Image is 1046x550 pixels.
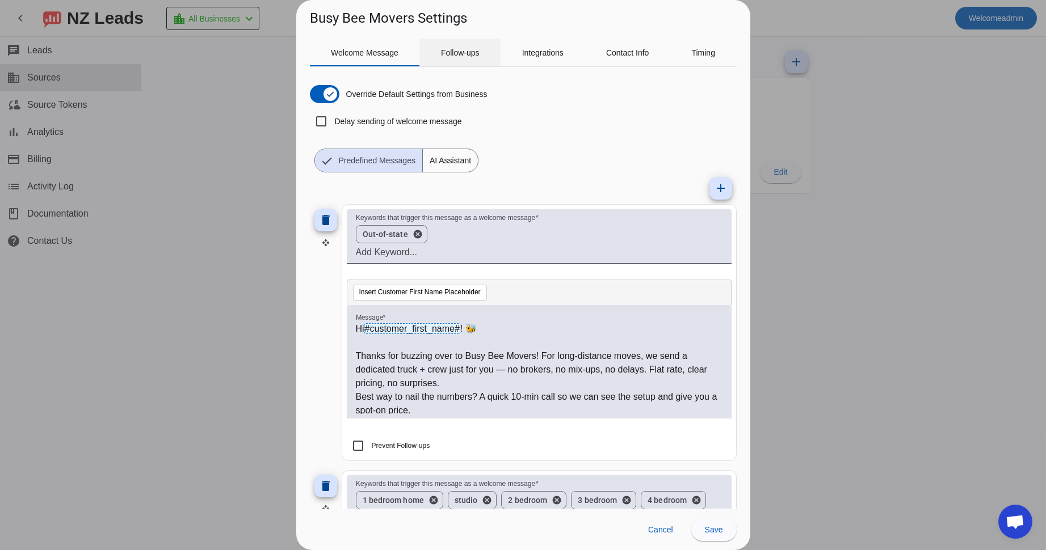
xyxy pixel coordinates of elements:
[408,229,427,239] button: 'remove ' + word
[424,495,443,505] button: 'remove ' + word
[691,518,737,541] button: Save
[363,229,408,240] span: Out-of-state
[356,390,722,417] p: Best way to nail the numbers? A quick 10-min call so we can see the setup and give you a spot-on ...
[687,495,706,505] button: 'remove ' + word
[364,323,460,334] span: #customer_first_name#
[333,116,462,127] label: Delay sending of welcome message
[648,525,673,534] span: Cancel
[310,9,467,27] h1: Busy Bee Movers Settings
[356,214,535,222] mat-label: Keywords that trigger this message as a welcome message
[648,494,687,506] span: 4 bedroom
[455,494,478,506] span: studio
[691,49,715,57] span: Timing
[639,518,682,541] button: Cancel
[363,494,424,506] span: 1 bedroom home
[547,495,566,505] button: 'remove ' + word
[356,480,535,488] mat-label: Keywords that trigger this message as a welcome message
[477,495,497,505] button: 'remove ' + word
[356,489,722,511] mat-chip-grid: Enter keywords
[356,322,722,336] p: Hi ! 🐝
[617,495,636,505] button: 'remove ' + word
[998,505,1032,539] div: Open chat
[369,440,430,451] label: Prevent Follow-ups
[508,494,547,506] span: 2 bedroom
[356,349,722,390] p: Thanks for buzzing over to Busy Bee Movers! For long-distance moves, we send a dedicated truck + ...
[331,49,398,57] span: Welcome Message
[522,49,564,57] span: Integrations
[606,49,649,57] span: Contact Info
[423,149,478,172] span: AI Assistant
[344,88,488,100] label: Override Default Settings from Business
[332,149,422,172] span: Predefined Messages
[356,246,722,259] input: Add Keyword...
[714,181,728,195] mat-icon: add
[705,525,723,534] span: Save
[356,223,722,246] mat-chip-grid: Enter keywords
[319,479,333,493] mat-icon: delete
[441,49,480,57] span: Follow-ups
[578,494,617,506] span: 3 bedroom
[353,285,487,301] button: Insert Customer First Name Placeholder
[319,213,333,227] mat-icon: delete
